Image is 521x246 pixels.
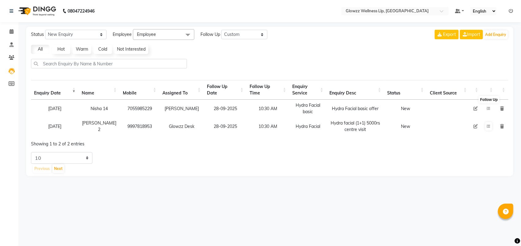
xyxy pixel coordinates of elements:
[329,106,381,112] div: Hydra Facial basic offer
[73,45,91,54] a: Warm
[31,137,224,147] div: Showing 1 to 2 of 2 entries
[94,45,112,54] a: Cold
[31,100,79,117] td: [DATE]
[289,117,326,135] td: Hydra Facial
[470,80,481,100] th: : activate to sort column ascending
[115,45,148,54] a: Not Interested
[204,80,247,100] th: Follow Up Date: activate to sort column ascending
[484,30,508,39] button: Add Enquiry
[204,100,247,117] td: 28-09-2025
[16,2,58,20] img: logo
[31,117,79,135] td: [DATE]
[435,30,459,39] button: Export
[443,32,456,37] span: Export
[137,32,156,37] span: Employee
[460,30,483,39] a: Import
[479,96,499,103] div: Follow Up
[68,2,95,20] b: 08047224946
[159,100,204,117] td: [PERSON_NAME]
[52,45,70,54] a: Hot
[200,31,220,38] span: Follow Up
[247,80,289,100] th: Follow Up Time : activate to sort column ascending
[31,80,79,100] th: Enquiry Date: activate to sort column ascending
[33,164,51,173] button: Previous
[329,120,381,133] div: Hydra facial (1+1) 5000rs centre visit
[31,59,187,68] input: Search Enquiry By Name & Number
[113,31,132,38] span: Employee
[247,117,289,135] td: 10:30 AM
[247,100,289,117] td: 10:30 AM
[326,80,384,100] th: Enquiry Desc: activate to sort column ascending
[384,100,427,117] td: New
[384,117,427,135] td: New
[384,80,427,100] th: Status: activate to sort column ascending
[31,31,44,38] span: Status
[481,80,496,100] th: : activate to sort column ascending
[79,100,120,117] td: Nisha 14
[289,80,326,100] th: Enquiry Service : activate to sort column ascending
[427,80,470,100] th: Client Source: activate to sort column ascending
[204,117,247,135] td: 28-09-2025
[52,164,64,173] button: Next
[31,45,49,54] a: All
[120,100,159,117] td: 7055985229
[159,80,204,100] th: Assigned To : activate to sort column ascending
[120,80,159,100] th: Mobile : activate to sort column ascending
[79,117,120,135] td: [PERSON_NAME] 2
[289,100,326,117] td: Hydra Facial basic
[159,117,204,135] td: Glowzz Desk
[496,80,508,100] th: : activate to sort column ascending
[120,117,159,135] td: 9997818953
[79,80,120,100] th: Name: activate to sort column ascending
